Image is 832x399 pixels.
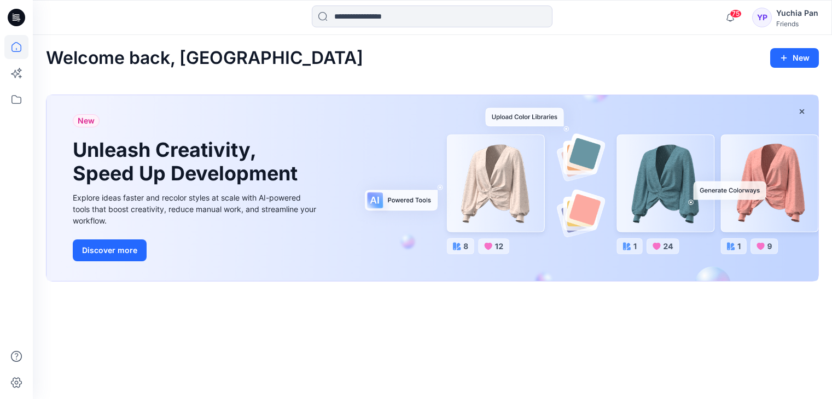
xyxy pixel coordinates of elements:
a: Discover more [73,239,319,261]
div: YP [752,8,772,27]
h1: Unleash Creativity, Speed Up Development [73,138,302,185]
h2: Welcome back, [GEOGRAPHIC_DATA] [46,48,363,68]
div: Friends [776,20,818,28]
button: Discover more [73,239,147,261]
div: Yuchia Pan [776,7,818,20]
span: New [78,114,95,127]
span: 75 [730,9,742,18]
div: Explore ideas faster and recolor styles at scale with AI-powered tools that boost creativity, red... [73,192,319,226]
button: New [770,48,819,68]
